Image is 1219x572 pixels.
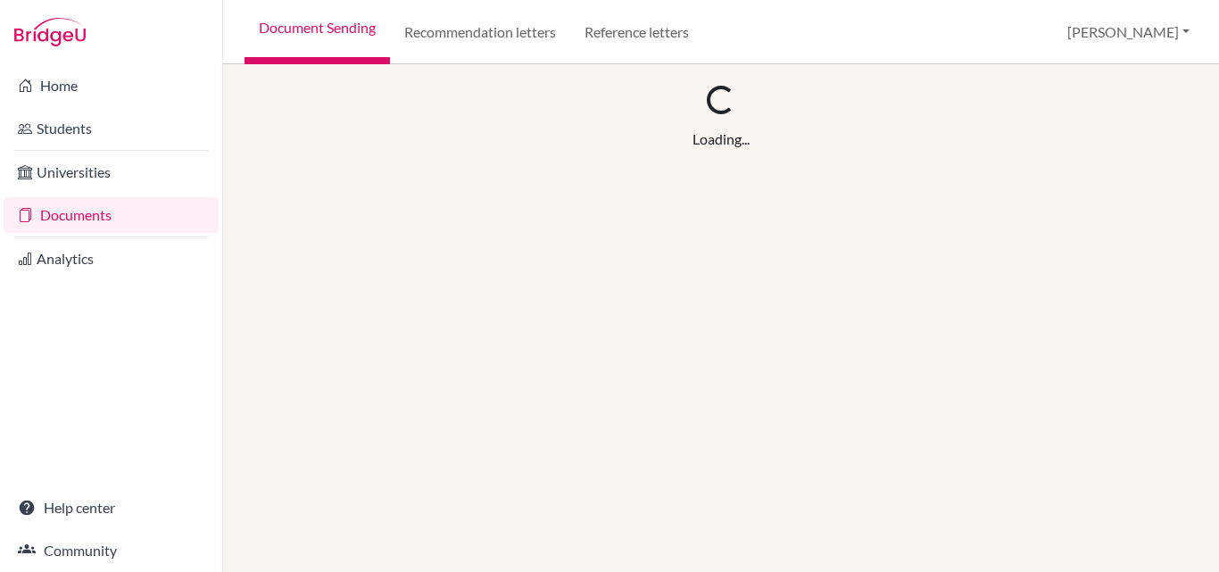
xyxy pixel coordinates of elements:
div: Loading... [692,128,750,150]
a: Students [4,111,219,146]
a: Universities [4,154,219,190]
img: Bridge-U [14,18,86,46]
a: Home [4,68,219,104]
button: [PERSON_NAME] [1059,15,1198,49]
a: Help center [4,490,219,526]
a: Documents [4,197,219,233]
a: Analytics [4,241,219,277]
a: Community [4,533,219,568]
